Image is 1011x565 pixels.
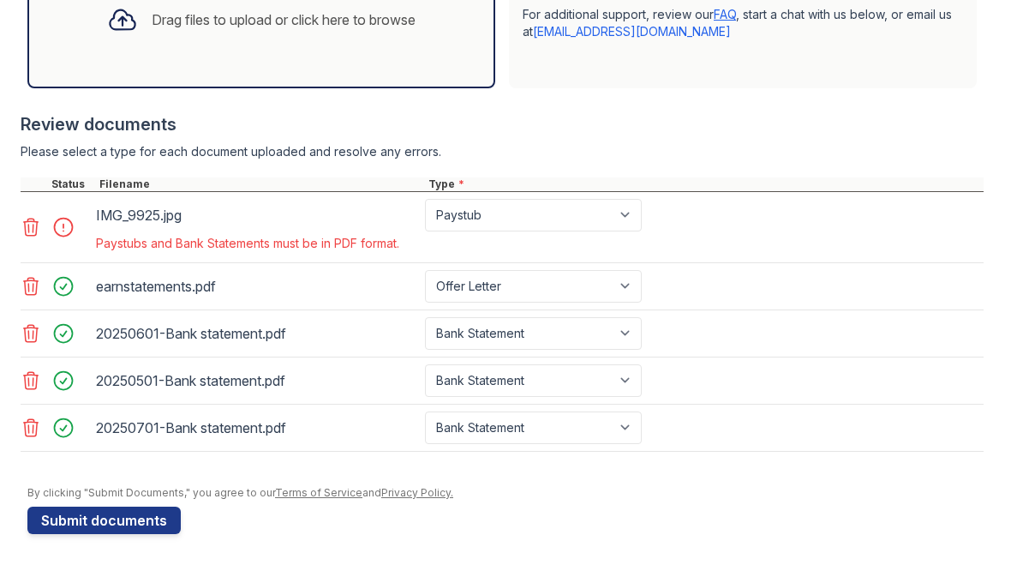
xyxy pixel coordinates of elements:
[96,201,418,229] div: IMG_9925.jpg
[27,486,984,500] div: By clicking "Submit Documents," you agree to our and
[425,177,984,191] div: Type
[381,486,453,499] a: Privacy Policy.
[523,6,963,40] p: For additional support, review our , start a chat with us below, or email us at
[96,273,418,300] div: earnstatements.pdf
[48,177,96,191] div: Status
[27,507,181,534] button: Submit documents
[21,112,984,136] div: Review documents
[714,7,736,21] a: FAQ
[275,486,362,499] a: Terms of Service
[96,367,418,394] div: 20250501-Bank statement.pdf
[152,9,416,30] div: Drag files to upload or click here to browse
[533,24,731,39] a: [EMAIL_ADDRESS][DOMAIN_NAME]
[96,235,645,252] div: Paystubs and Bank Statements must be in PDF format.
[96,414,418,442] div: 20250701-Bank statement.pdf
[21,143,984,160] div: Please select a type for each document uploaded and resolve any errors.
[96,320,418,347] div: 20250601-Bank statement.pdf
[96,177,425,191] div: Filename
